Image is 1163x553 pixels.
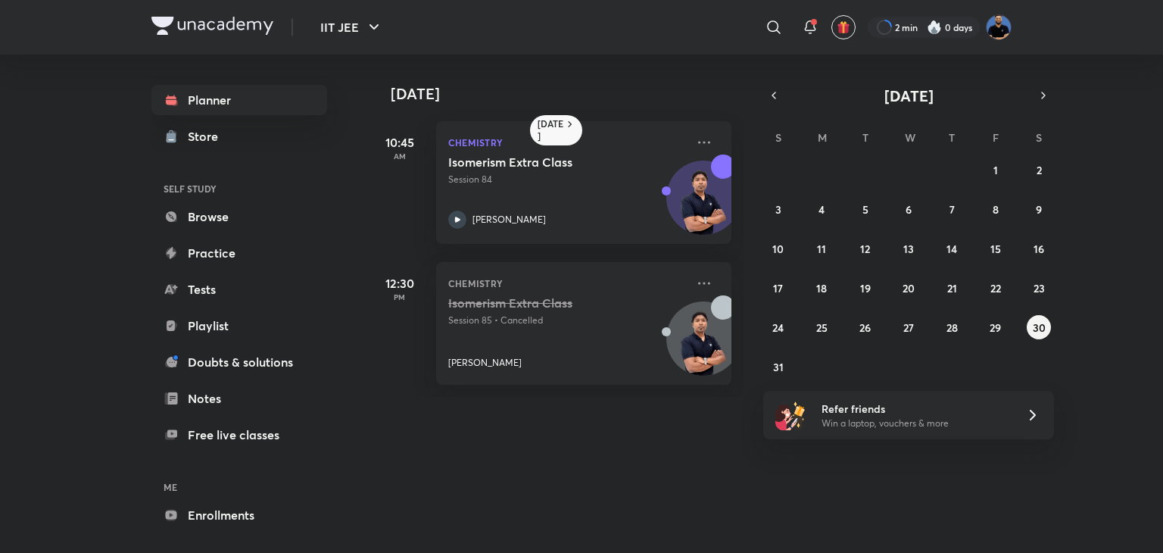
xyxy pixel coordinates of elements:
[151,238,327,268] a: Practice
[993,202,999,217] abbr: August 8, 2025
[1027,236,1051,261] button: August 16, 2025
[984,236,1008,261] button: August 15, 2025
[151,17,273,35] img: Company Logo
[448,274,686,292] p: Chemistry
[151,311,327,341] a: Playlist
[151,17,273,39] a: Company Logo
[853,197,878,221] button: August 5, 2025
[1027,158,1051,182] button: August 2, 2025
[448,133,686,152] p: Chemistry
[667,169,740,242] img: Avatar
[947,281,957,295] abbr: August 21, 2025
[766,355,790,379] button: August 31, 2025
[775,130,781,145] abbr: Sunday
[940,315,964,339] button: August 28, 2025
[853,236,878,261] button: August 12, 2025
[1037,163,1042,177] abbr: August 2, 2025
[766,315,790,339] button: August 24, 2025
[1033,320,1046,335] abbr: August 30, 2025
[817,242,826,256] abbr: August 11, 2025
[809,315,834,339] button: August 25, 2025
[784,85,1033,106] button: [DATE]
[860,281,871,295] abbr: August 19, 2025
[809,236,834,261] button: August 11, 2025
[772,242,784,256] abbr: August 10, 2025
[1036,202,1042,217] abbr: August 9, 2025
[816,281,827,295] abbr: August 18, 2025
[766,236,790,261] button: August 10, 2025
[775,202,781,217] abbr: August 3, 2025
[853,276,878,300] button: August 19, 2025
[940,236,964,261] button: August 14, 2025
[862,202,868,217] abbr: August 5, 2025
[448,314,686,327] p: Session 85 • Cancelled
[831,15,856,39] button: avatar
[862,130,868,145] abbr: Tuesday
[905,130,915,145] abbr: Wednesday
[448,173,686,186] p: Session 84
[990,242,1001,256] abbr: August 15, 2025
[818,130,827,145] abbr: Monday
[927,20,942,35] img: streak
[472,213,546,227] p: [PERSON_NAME]
[809,197,834,221] button: August 4, 2025
[766,197,790,221] button: August 3, 2025
[1034,242,1044,256] abbr: August 16, 2025
[984,158,1008,182] button: August 1, 2025
[809,276,834,300] button: August 18, 2025
[369,274,430,292] h5: 12:30
[369,292,430,301] p: PM
[1034,281,1045,295] abbr: August 23, 2025
[311,12,392,42] button: IIT JEE
[775,400,806,430] img: referral
[667,310,740,383] img: Avatar
[822,401,1008,417] h6: Refer friends
[538,118,564,142] h6: [DATE]
[773,281,783,295] abbr: August 17, 2025
[903,242,914,256] abbr: August 13, 2025
[884,86,934,106] span: [DATE]
[903,320,914,335] abbr: August 27, 2025
[151,202,327,232] a: Browse
[448,356,522,370] p: [PERSON_NAME]
[151,85,327,115] a: Planner
[151,121,327,152] a: Store
[949,130,955,145] abbr: Thursday
[369,133,430,152] h5: 10:45
[984,315,1008,339] button: August 29, 2025
[984,197,1008,221] button: August 8, 2025
[896,276,921,300] button: August 20, 2025
[940,276,964,300] button: August 21, 2025
[990,281,1001,295] abbr: August 22, 2025
[188,127,227,145] div: Store
[151,474,327,500] h6: ME
[984,276,1008,300] button: August 22, 2025
[391,85,747,103] h4: [DATE]
[448,295,637,311] h5: Isomerism Extra Class
[896,315,921,339] button: August 27, 2025
[949,202,955,217] abbr: August 7, 2025
[859,320,871,335] abbr: August 26, 2025
[837,20,850,34] img: avatar
[946,242,957,256] abbr: August 14, 2025
[993,163,998,177] abbr: August 1, 2025
[940,197,964,221] button: August 7, 2025
[773,360,784,374] abbr: August 31, 2025
[151,420,327,450] a: Free live classes
[946,320,958,335] abbr: August 28, 2025
[818,202,825,217] abbr: August 4, 2025
[853,315,878,339] button: August 26, 2025
[860,242,870,256] abbr: August 12, 2025
[993,130,999,145] abbr: Friday
[772,320,784,335] abbr: August 24, 2025
[151,176,327,202] h6: SELF STUDY
[1027,276,1051,300] button: August 23, 2025
[151,500,327,530] a: Enrollments
[1027,197,1051,221] button: August 9, 2025
[896,236,921,261] button: August 13, 2025
[1027,315,1051,339] button: August 30, 2025
[903,281,915,295] abbr: August 20, 2025
[990,320,1001,335] abbr: August 29, 2025
[151,274,327,305] a: Tests
[448,155,637,170] h5: Isomerism Extra Class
